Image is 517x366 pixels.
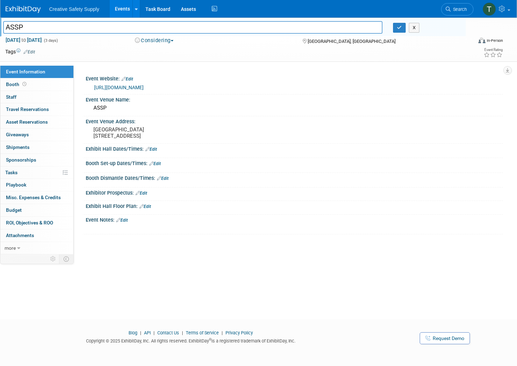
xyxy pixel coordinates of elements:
span: [GEOGRAPHIC_DATA], [GEOGRAPHIC_DATA] [308,39,395,44]
span: Event Information [6,69,45,74]
a: API [144,330,151,335]
td: Toggle Event Tabs [59,254,74,263]
a: ROI, Objectives & ROO [0,217,73,229]
span: | [180,330,185,335]
div: Exhibit Hall Floor Plan: [86,201,503,210]
div: In-Person [486,38,503,43]
td: Personalize Event Tab Strip [47,254,59,263]
div: Booth Set-up Dates/Times: [86,158,503,167]
span: Staff [6,94,17,100]
div: ASSP [91,103,498,113]
a: Blog [129,330,137,335]
a: Edit [136,191,147,196]
a: Edit [145,147,157,152]
a: Tasks [0,166,73,179]
span: to [20,37,27,43]
span: Shipments [6,144,30,150]
pre: [GEOGRAPHIC_DATA] [STREET_ADDRESS] [93,126,252,139]
button: X [409,23,420,33]
a: more [0,242,73,254]
div: Event Rating [484,48,503,52]
a: Asset Reservations [0,116,73,128]
span: Booth [6,81,28,87]
a: Event Information [0,66,73,78]
a: Travel Reservations [0,103,73,116]
a: Attachments [0,229,73,242]
div: Event Website: [86,73,503,83]
span: Travel Reservations [6,106,49,112]
a: Search [441,3,473,15]
a: Edit [149,161,161,166]
a: Playbook [0,179,73,191]
span: Creative Safety Supply [49,6,99,12]
a: Contact Us [157,330,179,335]
a: Privacy Policy [225,330,253,335]
a: Staff [0,91,73,103]
a: Terms of Service [186,330,219,335]
span: Playbook [6,182,26,188]
a: Edit [24,50,35,54]
sup: ® [209,338,211,341]
span: | [138,330,143,335]
img: ExhibitDay [6,6,41,13]
a: Edit [157,176,169,181]
span: ROI, Objectives & ROO [6,220,53,226]
a: [URL][DOMAIN_NAME] [94,85,144,90]
span: Attachments [6,233,34,238]
span: Giveaways [6,132,29,137]
a: Sponsorships [0,154,73,166]
span: | [220,330,224,335]
span: Budget [6,207,22,213]
a: Budget [0,204,73,216]
div: Event Notes: [86,215,503,224]
span: (3 days) [43,38,58,43]
div: Exhibit Hall Dates/Times: [86,144,503,153]
div: Event Venue Name: [86,94,503,103]
button: Considering [132,37,176,44]
span: [DATE] [DATE] [5,37,42,43]
div: Booth Dismantle Dates/Times: [86,173,503,182]
div: Event Format [429,37,503,47]
span: more [5,245,16,251]
div: Exhibitor Prospectus: [86,188,503,197]
span: Booth not reserved yet [21,81,28,87]
a: Request Demo [420,332,470,344]
img: Format-Inperson.png [478,38,485,43]
a: Edit [139,204,151,209]
a: Edit [116,218,128,223]
span: Tasks [5,170,18,175]
a: Giveaways [0,129,73,141]
div: Event Venue Address: [86,116,503,125]
div: Copyright © 2025 ExhibitDay, Inc. All rights reserved. ExhibitDay is a registered trademark of Ex... [5,336,376,344]
td: Tags [5,48,35,55]
span: Sponsorships [6,157,36,163]
a: Booth [0,78,73,91]
img: Thom Cheney [483,2,496,16]
span: Search [451,7,467,12]
a: Misc. Expenses & Credits [0,191,73,204]
span: Asset Reservations [6,119,48,125]
a: Edit [122,77,133,81]
a: Shipments [0,141,73,153]
span: Misc. Expenses & Credits [6,195,61,200]
span: | [152,330,156,335]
